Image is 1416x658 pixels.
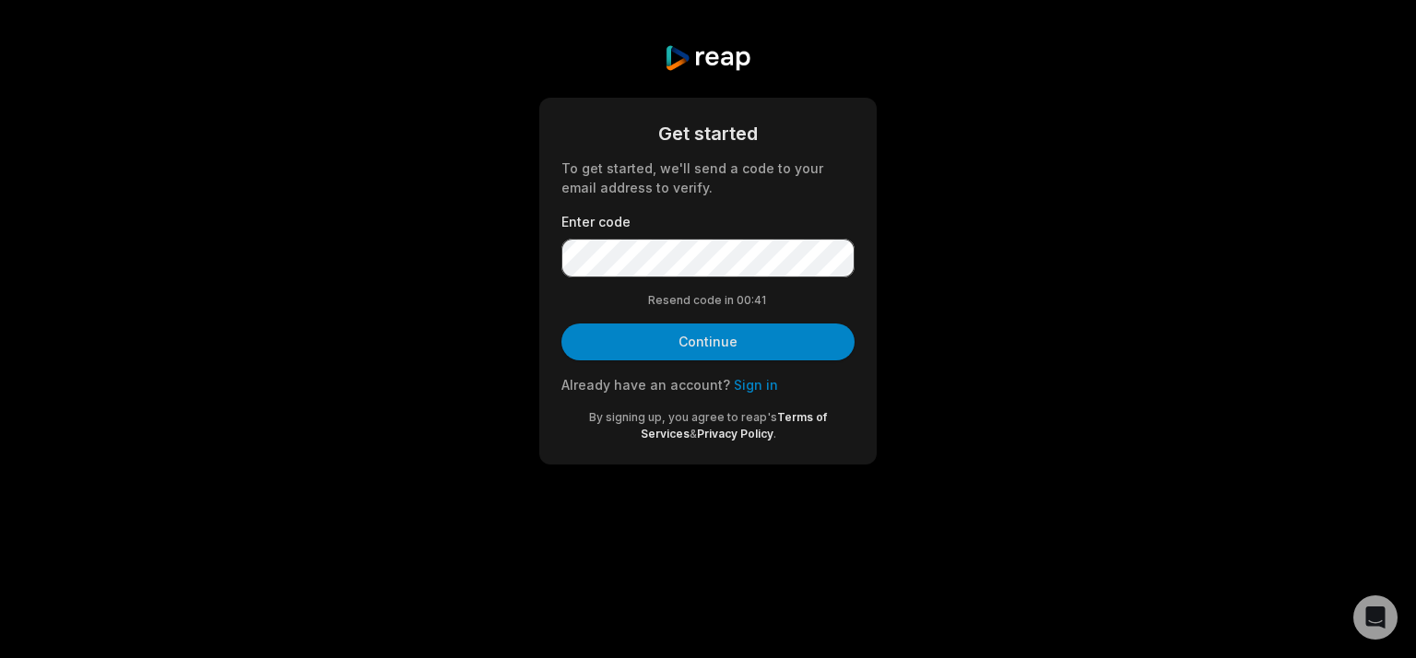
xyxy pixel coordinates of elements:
[754,292,769,309] span: 41
[561,159,855,197] div: To get started, we'll send a code to your email address to verify.
[734,377,778,393] a: Sign in
[1353,595,1398,640] div: Open Intercom Messenger
[773,427,776,441] span: .
[690,427,697,441] span: &
[561,323,855,360] button: Continue
[561,292,855,309] div: Resend code in 00:
[641,410,828,441] a: Terms of Services
[561,377,730,393] span: Already have an account?
[561,212,855,231] label: Enter code
[664,44,751,72] img: reap
[697,427,773,441] a: Privacy Policy
[561,120,855,147] div: Get started
[589,410,777,424] span: By signing up, you agree to reap's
